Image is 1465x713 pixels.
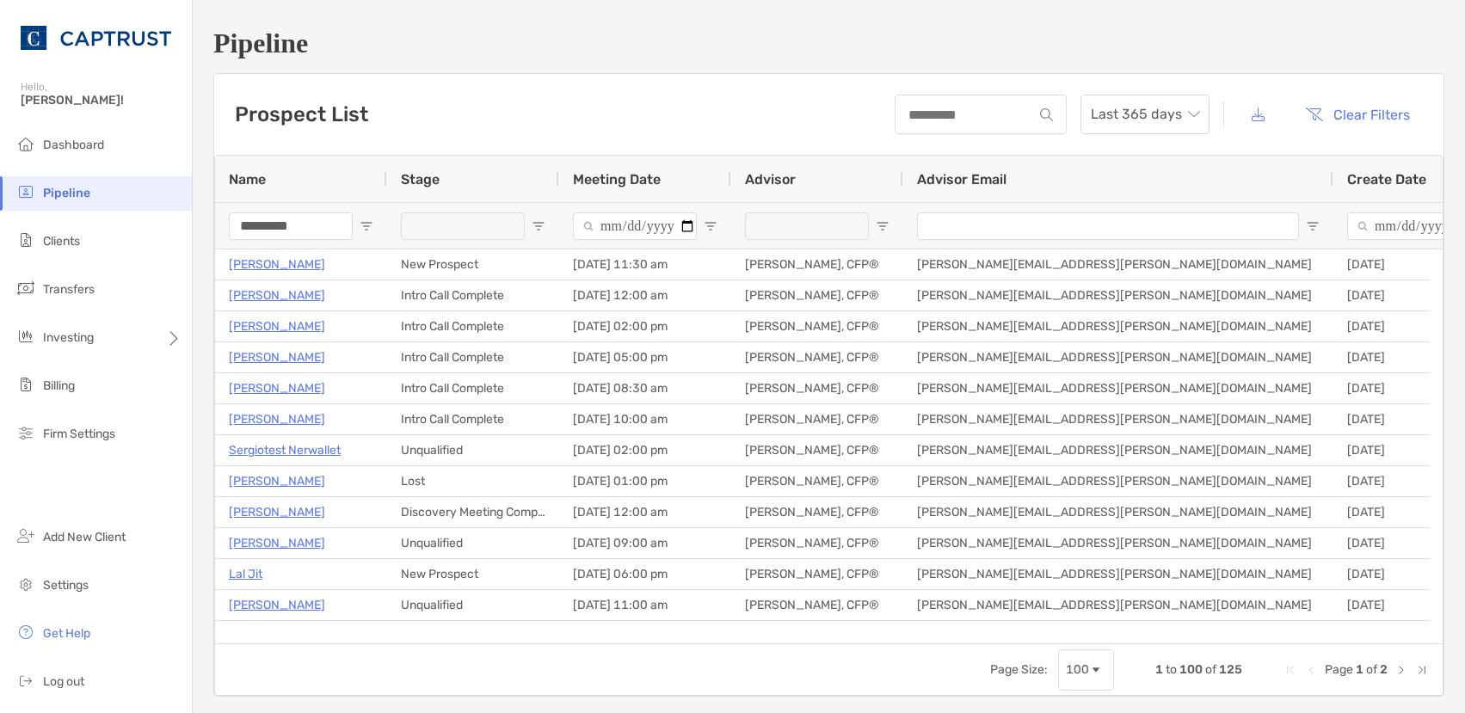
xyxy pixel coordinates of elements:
span: of [1205,662,1216,677]
div: [PERSON_NAME][EMAIL_ADDRESS][PERSON_NAME][DOMAIN_NAME] [903,342,1333,372]
span: Meeting Date [573,171,661,187]
div: [PERSON_NAME], CFP® [731,249,903,280]
img: logout icon [15,670,36,691]
a: [PERSON_NAME] [229,347,325,368]
input: Meeting Date Filter Input [573,212,697,240]
a: [PERSON_NAME] [229,532,325,554]
span: Create Date [1347,171,1426,187]
span: 1 [1155,662,1163,677]
span: Clients [43,234,80,249]
img: transfers icon [15,278,36,298]
div: [PERSON_NAME][EMAIL_ADDRESS][PERSON_NAME][DOMAIN_NAME] [903,435,1333,465]
div: [PERSON_NAME], CFP® [731,528,903,558]
div: Previous Page [1304,663,1318,677]
div: [PERSON_NAME][EMAIL_ADDRESS][PERSON_NAME][DOMAIN_NAME] [903,559,1333,589]
img: clients icon [15,230,36,250]
div: [PERSON_NAME][EMAIL_ADDRESS][PERSON_NAME][DOMAIN_NAME] [903,249,1333,280]
div: [PERSON_NAME][EMAIL_ADDRESS][PERSON_NAME][DOMAIN_NAME] [903,466,1333,496]
a: Sergiotest Nerwallet [229,439,341,461]
div: [DATE] 12:00 am [559,280,731,310]
span: Get Help [43,626,90,641]
button: Open Filter Menu [704,219,717,233]
a: Lal Jit [229,563,262,585]
div: [PERSON_NAME], CFP® [731,373,903,403]
h3: Prospect List [235,102,368,126]
div: Discovery Meeting Complete [387,497,559,527]
div: Lost [387,466,559,496]
span: Firm Settings [43,427,115,441]
img: dashboard icon [15,133,36,154]
div: [DATE] 01:00 pm [559,466,731,496]
div: [PERSON_NAME], CFP® [731,311,903,341]
div: [PERSON_NAME], CFP® [731,590,903,620]
img: get-help icon [15,622,36,642]
div: [DATE] 06:00 pm [559,559,731,589]
div: Intro Call Complete [387,342,559,372]
span: Advisor Email [917,171,1006,187]
div: [PERSON_NAME][EMAIL_ADDRESS][PERSON_NAME][DOMAIN_NAME] [903,373,1333,403]
span: Dashboard [43,138,104,152]
div: Page Size: [990,662,1048,677]
div: [DATE] 11:30 am [559,249,731,280]
div: [PERSON_NAME][EMAIL_ADDRESS][PERSON_NAME][DOMAIN_NAME] [903,280,1333,310]
div: Lost [387,621,559,651]
button: Clear Filters [1292,95,1423,133]
button: Open Filter Menu [360,219,373,233]
a: [PERSON_NAME] [229,285,325,306]
img: firm-settings icon [15,422,36,443]
span: Last 365 days [1091,95,1199,133]
div: 100 [1066,662,1089,677]
div: First Page [1283,663,1297,677]
div: [DATE] 06:00 pm [559,621,731,651]
input: Name Filter Input [229,212,353,240]
img: CAPTRUST Logo [21,7,171,69]
div: Intro Call Complete [387,404,559,434]
div: [DATE] 10:00 am [559,404,731,434]
span: Name [229,171,266,187]
div: [DATE] 08:30 am [559,373,731,403]
div: [DATE] 05:00 pm [559,342,731,372]
div: Intro Call Complete [387,373,559,403]
input: Advisor Email Filter Input [917,212,1299,240]
p: [PERSON_NAME] [229,254,325,275]
div: [DATE] 02:00 pm [559,311,731,341]
span: Investing [43,330,94,345]
div: Last Page [1415,663,1429,677]
div: [PERSON_NAME], CFP® [731,342,903,372]
span: Pipeline [43,186,90,200]
div: [PERSON_NAME][EMAIL_ADDRESS][PERSON_NAME][DOMAIN_NAME] [903,404,1333,434]
a: [PERSON_NAME] [229,316,325,337]
div: Page Size [1058,649,1114,691]
span: 1 [1356,662,1363,677]
img: investing icon [15,326,36,347]
div: [PERSON_NAME], CFP® [731,280,903,310]
img: settings icon [15,574,36,594]
p: [PERSON_NAME] [229,625,325,647]
div: Next Page [1394,663,1408,677]
button: Open Filter Menu [532,219,545,233]
span: 100 [1179,662,1203,677]
span: Transfers [43,282,95,297]
img: add_new_client icon [15,526,36,546]
div: [PERSON_NAME], CFP® [731,621,903,651]
a: [PERSON_NAME] [229,409,325,430]
span: Page [1325,662,1353,677]
a: [PERSON_NAME] [229,594,325,616]
a: [PERSON_NAME] [229,501,325,523]
p: [PERSON_NAME] [229,378,325,399]
span: Advisor [745,171,796,187]
a: [PERSON_NAME] [229,470,325,492]
span: 125 [1219,662,1242,677]
div: [DATE] 12:00 am [559,497,731,527]
span: to [1166,662,1177,677]
h1: Pipeline [213,28,1444,59]
div: Unqualified [387,528,559,558]
div: Unqualified [387,435,559,465]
